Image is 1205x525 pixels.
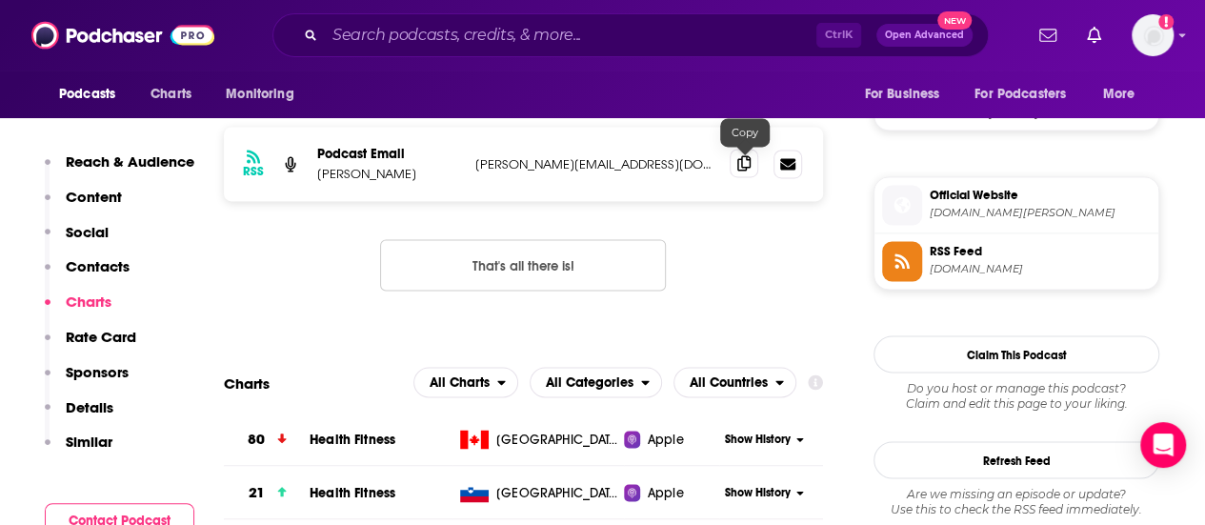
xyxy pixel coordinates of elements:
[272,13,989,57] div: Search podcasts, credits, & more...
[45,293,111,328] button: Charts
[310,484,395,500] a: Health Fitness
[46,76,140,112] button: open menu
[45,398,113,434] button: Details
[1132,14,1174,56] img: User Profile
[66,152,194,171] p: Reach & Audience
[874,380,1159,411] div: Claim and edit this page to your liking.
[673,367,796,397] button: open menu
[325,20,816,50] input: Search podcasts, credits, & more...
[1079,19,1109,51] a: Show notifications dropdown
[876,24,973,47] button: Open AdvancedNew
[690,375,768,389] span: All Countries
[249,481,265,503] h3: 21
[874,441,1159,478] button: Refresh Feed
[648,483,684,502] span: Apple
[496,483,620,502] span: Slovenia
[66,293,111,311] p: Charts
[930,262,1151,276] span: feeds.captivate.fm
[226,81,293,108] span: Monitoring
[45,363,129,398] button: Sponsors
[720,118,770,147] div: Copy
[413,367,518,397] button: open menu
[546,375,633,389] span: All Categories
[725,484,791,500] span: Show History
[224,413,310,465] a: 80
[66,188,122,206] p: Content
[719,484,810,500] button: Show History
[1103,81,1135,108] span: More
[317,146,460,162] p: Podcast Email
[66,398,113,416] p: Details
[380,239,666,291] button: Nothing here.
[874,486,1159,516] div: Are we missing an episode or update? Use this to check the RSS feed immediately.
[413,367,518,397] h2: Platforms
[45,188,122,223] button: Content
[725,431,791,447] span: Show History
[624,430,719,449] a: Apple
[673,367,796,397] h2: Countries
[151,81,191,108] span: Charts
[224,374,270,392] h2: Charts
[496,430,620,449] span: Canada
[317,166,460,182] p: [PERSON_NAME]
[974,81,1066,108] span: For Podcasters
[66,223,109,241] p: Social
[530,367,662,397] button: open menu
[530,367,662,397] h2: Categories
[937,11,972,30] span: New
[475,156,714,172] p: [PERSON_NAME][EMAIL_ADDRESS][DOMAIN_NAME]
[212,76,318,112] button: open menu
[66,328,136,346] p: Rate Card
[1140,422,1186,468] div: Open Intercom Messenger
[719,431,810,447] button: Show History
[624,483,719,502] a: Apple
[882,241,1151,281] a: RSS Feed[DOMAIN_NAME]
[45,257,130,293] button: Contacts
[962,76,1094,112] button: open menu
[66,433,112,451] p: Similar
[1132,14,1174,56] span: Logged in as tfnewsroom
[248,428,265,450] h3: 80
[310,431,395,447] a: Health Fitness
[1032,19,1064,51] a: Show notifications dropdown
[930,243,1151,260] span: RSS Feed
[864,81,939,108] span: For Business
[45,328,136,363] button: Rate Card
[930,187,1151,204] span: Official Website
[874,380,1159,395] span: Do you host or manage this podcast?
[452,483,624,502] a: [GEOGRAPHIC_DATA]
[930,206,1151,220] span: the-dr-layne-norton-podcast.captivate.fm
[66,257,130,275] p: Contacts
[816,23,861,48] span: Ctrl K
[45,223,109,258] button: Social
[452,430,624,449] a: [GEOGRAPHIC_DATA]
[59,81,115,108] span: Podcasts
[885,30,964,40] span: Open Advanced
[138,76,203,112] a: Charts
[430,375,490,389] span: All Charts
[1158,14,1174,30] svg: Add a profile image
[851,76,963,112] button: open menu
[882,185,1151,225] a: Official Website[DOMAIN_NAME][PERSON_NAME]
[31,17,214,53] img: Podchaser - Follow, Share and Rate Podcasts
[648,430,684,449] span: Apple
[66,363,129,381] p: Sponsors
[224,466,310,518] a: 21
[1090,76,1159,112] button: open menu
[874,335,1159,373] button: Claim This Podcast
[45,152,194,188] button: Reach & Audience
[45,433,112,468] button: Similar
[1132,14,1174,56] button: Show profile menu
[243,164,264,179] h3: RSS
[874,40,1158,118] a: Captivate Deal: Redeem your 7 day free trial!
